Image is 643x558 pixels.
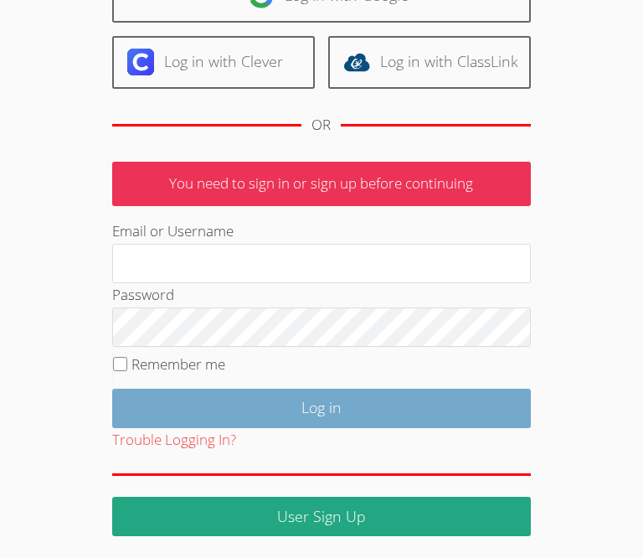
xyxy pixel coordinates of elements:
img: clever-logo-6eab21bc6e7a338710f1a6ff85c0baf02591cd810cc4098c63d3a4b26e2feb20.svg [127,49,154,75]
a: Log in with ClassLink [328,36,531,89]
label: Password [112,285,174,304]
div: OR [311,113,331,137]
label: Remember me [131,354,225,374]
img: classlink-logo-d6bb404cc1216ec64c9a2012d9dc4662098be43eaf13dc465df04b49fa7ab582.svg [343,49,370,75]
label: Email or Username [112,221,234,240]
button: Trouble Logging In? [112,428,236,452]
a: User Sign Up [112,497,531,536]
p: You need to sign in or sign up before continuing [112,162,531,206]
a: Log in with Clever [112,36,315,89]
input: Log in [112,389,531,428]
